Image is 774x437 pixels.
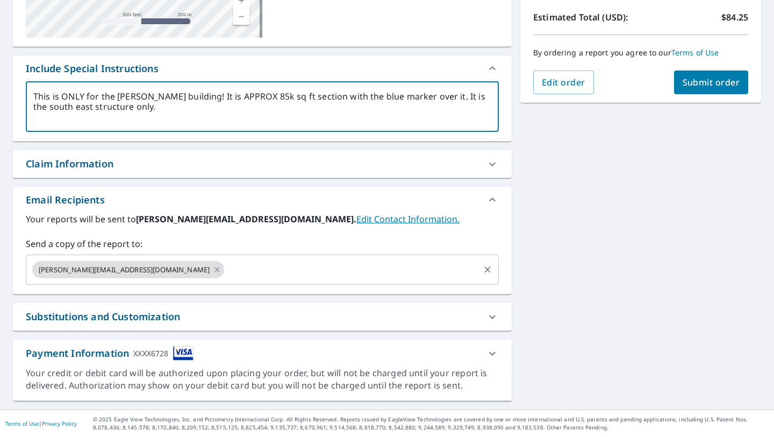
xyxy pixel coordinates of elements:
[26,157,113,171] div: Claim Information
[32,265,216,275] span: [PERSON_NAME][EMAIL_ADDRESS][DOMAIN_NAME]
[480,262,495,277] button: Clear
[136,213,356,225] b: [PERSON_NAME][EMAIL_ADDRESS][DOMAIN_NAME].
[13,150,512,178] div: Claim Information
[42,420,77,427] a: Privacy Policy
[533,71,594,94] button: Edit order
[26,346,193,361] div: Payment Information
[26,193,105,207] div: Email Recipients
[13,340,512,367] div: Payment InformationXXXX6728cardImage
[721,11,748,24] p: $84.25
[533,11,641,24] p: Estimated Total (USD):
[5,420,77,427] p: |
[93,415,769,432] p: © 2025 Eagle View Technologies, Inc. and Pictometry International Corp. All Rights Reserved. Repo...
[33,91,491,122] textarea: This is ONLY for the [PERSON_NAME] building! It is APPROX 85k sq ft section with the blue marker ...
[13,187,512,213] div: Email Recipients
[26,309,180,324] div: Substitutions and Customization
[542,76,585,88] span: Edit order
[173,346,193,361] img: cardImage
[356,213,460,225] a: EditContactInfo
[32,261,224,278] div: [PERSON_NAME][EMAIL_ADDRESS][DOMAIN_NAME]
[26,213,499,225] label: Your reports will be sent to
[5,420,39,427] a: Terms of Use
[13,55,512,81] div: Include Special Instructions
[674,71,749,94] button: Submit order
[671,47,719,58] a: Terms of Use
[13,303,512,330] div: Substitutions and Customization
[683,76,740,88] span: Submit order
[26,237,499,250] label: Send a copy of the report to:
[26,61,159,76] div: Include Special Instructions
[233,9,249,25] a: Current Level 16, Zoom Out
[533,48,748,58] p: By ordering a report you agree to our
[133,346,168,361] div: XXXX6728
[26,367,499,392] div: Your credit or debit card will be authorized upon placing your order, but will not be charged unt...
